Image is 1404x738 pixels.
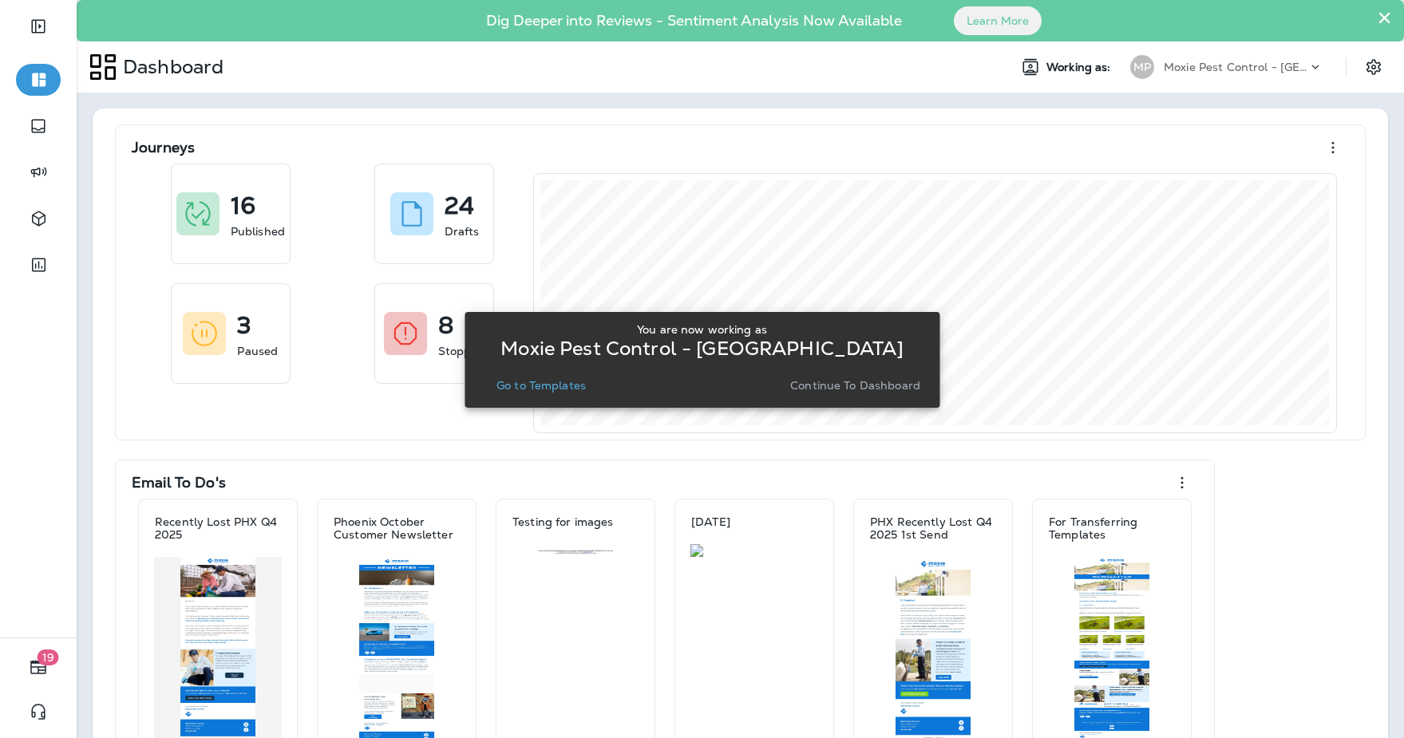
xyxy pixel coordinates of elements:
p: Moxie Pest Control - [GEOGRAPHIC_DATA] [1164,61,1307,73]
p: Dig Deeper into Reviews - Sentiment Analysis Now Available [440,18,948,23]
button: Expand Sidebar [16,10,61,42]
p: Stopped [438,343,485,359]
p: Published [231,223,285,239]
button: Go to Templates [490,374,592,397]
p: Recently Lost PHX Q4 2025 [155,515,281,541]
p: 3 [237,318,251,333]
p: Continue to Dashboard [790,379,920,392]
p: Email To Do's [132,475,226,491]
button: 19 [16,651,61,683]
p: Drafts [445,223,480,239]
span: Working as: [1046,61,1114,74]
p: Paused [237,343,278,359]
p: You are now working as [637,323,767,336]
button: Settings [1359,53,1388,81]
p: 8 [438,318,453,333]
span: 19 [38,649,59,665]
button: Continue to Dashboard [784,374,927,397]
p: Phoenix October Customer Newsletter [334,515,460,541]
p: Journeys [132,140,195,156]
p: For Transferring Templates [1049,515,1175,541]
p: Dashboard [117,55,223,79]
p: 16 [231,198,255,214]
p: Moxie Pest Control - [GEOGRAPHIC_DATA] [500,342,903,355]
p: 24 [445,198,474,214]
button: Learn More [954,6,1042,35]
button: Close [1377,5,1392,30]
div: MP [1130,55,1154,79]
p: Go to Templates [496,379,586,392]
